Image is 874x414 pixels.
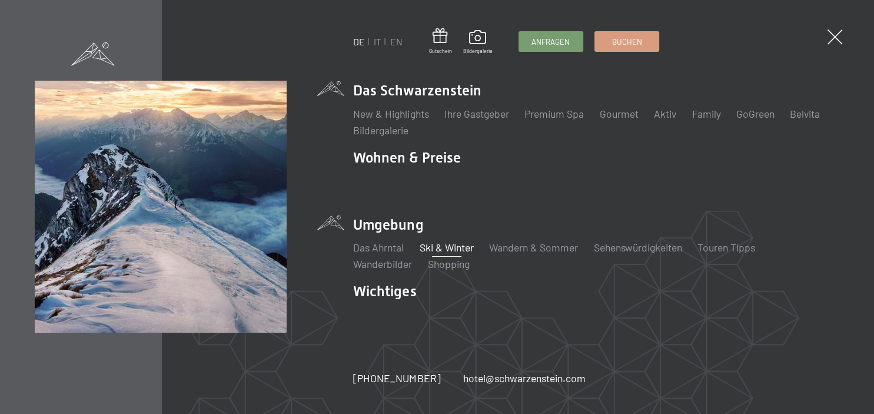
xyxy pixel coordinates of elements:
[428,257,470,270] a: Shopping
[463,48,493,55] span: Bildergalerie
[600,107,639,120] a: Gourmet
[353,372,440,385] span: [PHONE_NUMBER]
[353,371,440,386] a: [PHONE_NUMBER]
[594,241,682,254] a: Sehenswürdigkeiten
[374,36,381,47] a: IT
[428,48,451,55] span: Gutschein
[463,371,586,386] a: hotel@schwarzenstein.com
[463,30,493,55] a: Bildergalerie
[420,241,474,254] a: Ski & Winter
[353,241,404,254] a: Das Ahrntal
[692,107,720,120] a: Family
[531,37,570,47] span: Anfragen
[697,241,755,254] a: Touren Tipps
[353,107,428,120] a: New & Highlights
[519,32,583,51] a: Anfragen
[654,107,676,120] a: Aktiv
[353,124,408,137] a: Bildergalerie
[595,32,659,51] a: Buchen
[353,257,412,270] a: Wanderbilder
[444,107,509,120] a: Ihre Gastgeber
[390,36,403,47] a: EN
[736,107,775,120] a: GoGreen
[524,107,584,120] a: Premium Spa
[428,28,451,55] a: Gutschein
[489,241,578,254] a: Wandern & Sommer
[612,37,642,47] span: Buchen
[353,36,365,47] a: DE
[790,107,820,120] a: Belvita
